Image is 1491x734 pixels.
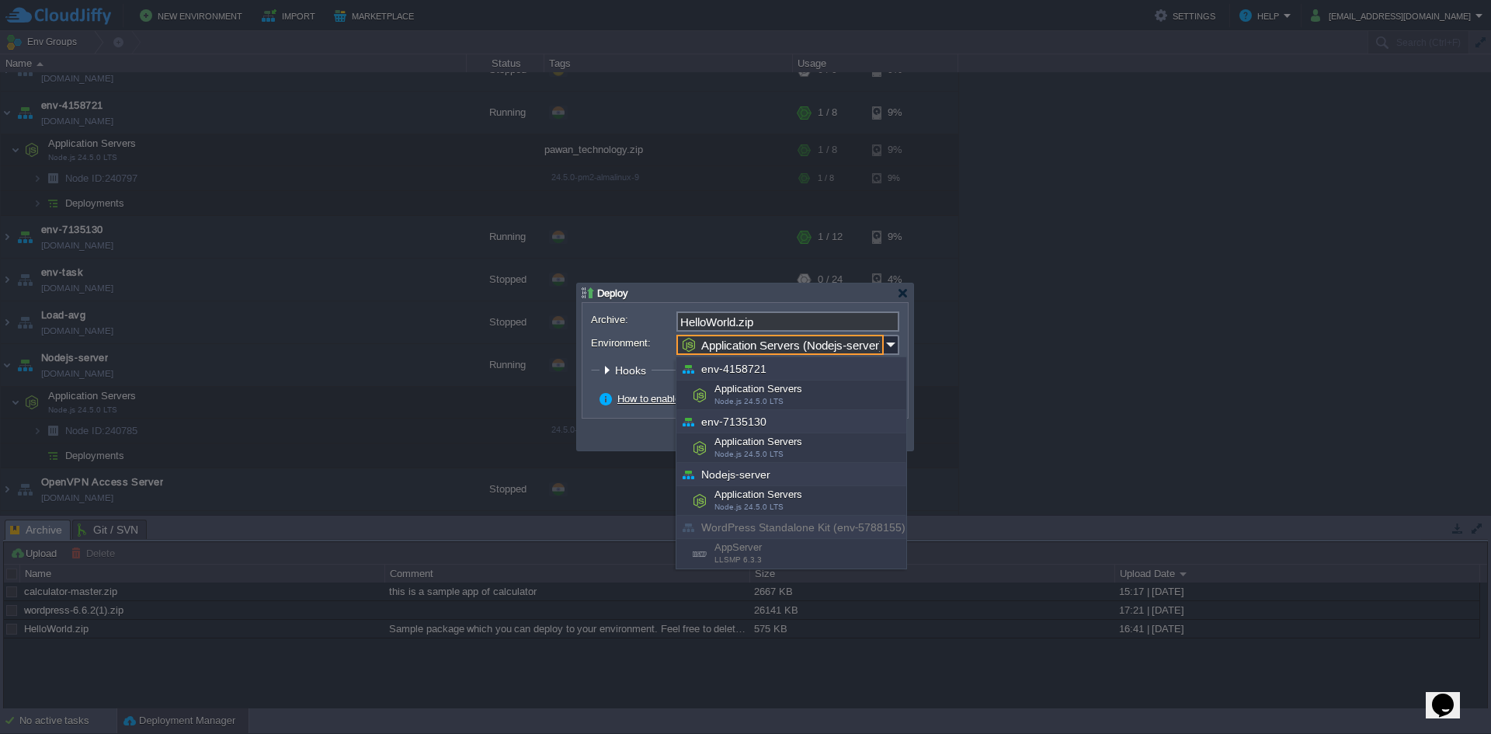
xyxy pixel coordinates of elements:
[714,503,784,511] span: Node.js 24.5.0 LTS
[597,287,628,299] span: Deploy
[591,335,675,351] label: Environment:
[1426,672,1475,718] iframe: chat widget
[714,397,784,405] span: Node.js 24.5.0 LTS
[676,357,906,381] div: env-4158721
[676,381,906,410] div: Application Servers
[617,393,804,405] a: How to enable zero-downtime deployment
[714,450,784,458] span: Node.js 24.5.0 LTS
[676,516,906,539] div: WordPress Standalone Kit (env-5788155)
[676,410,906,433] div: env-7135130
[591,311,675,328] label: Archive:
[676,463,906,486] div: Nodejs-server
[676,486,906,516] div: Application Servers
[676,539,906,569] div: AppServer
[615,364,650,377] span: Hooks
[676,433,906,463] div: Application Servers
[714,555,762,564] span: LLSMP 6.3.3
